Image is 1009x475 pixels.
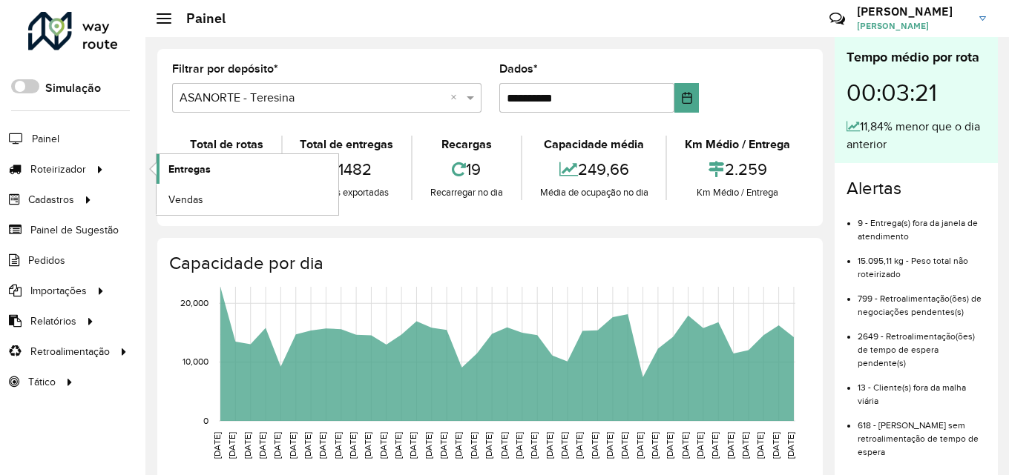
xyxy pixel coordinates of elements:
[544,138,644,150] font: Capacidade média
[529,432,539,459] text: [DATE]
[453,432,463,459] text: [DATE]
[363,432,372,459] text: [DATE]
[424,432,433,459] text: [DATE]
[393,432,403,459] text: [DATE]
[821,3,853,35] a: Contato Rápido
[619,432,629,459] text: [DATE]
[378,432,388,459] text: [DATE]
[514,432,524,459] text: [DATE]
[858,382,966,405] font: 13 - Cliente(s) fora da malha viária
[30,285,87,296] font: Importações
[288,432,298,459] text: [DATE]
[574,432,584,459] text: [DATE]
[484,432,493,459] text: [DATE]
[858,256,968,279] font: 15.095,11 kg - Peso total não roteirizado
[318,432,327,459] text: [DATE]
[180,298,208,308] text: 20,000
[438,432,448,459] text: [DATE]
[172,62,274,75] font: Filtrar por depósito
[157,154,338,184] a: Entregas
[740,432,750,459] text: [DATE]
[847,80,937,105] font: 00:03:21
[635,432,645,459] text: [DATE]
[857,20,929,31] font: [PERSON_NAME]
[203,416,208,425] text: 0
[183,357,208,367] text: 10,000
[771,432,780,459] text: [DATE]
[674,83,699,113] button: Escolha a data
[157,185,338,214] a: Vendas
[559,432,569,459] text: [DATE]
[348,432,358,459] text: [DATE]
[168,194,203,205] font: Vendas
[243,432,252,459] text: [DATE]
[685,138,790,150] font: Km Médio / Entrega
[257,432,267,459] text: [DATE]
[605,432,614,459] text: [DATE]
[227,432,237,459] text: [DATE]
[725,160,767,178] font: 2.259
[858,218,978,241] font: 9 - Entrega(s) fora da janela de atendimento
[441,138,492,150] font: Recargas
[590,432,599,459] text: [DATE]
[168,163,211,175] font: Entregas
[45,82,101,94] font: Simulação
[695,432,705,459] text: [DATE]
[726,432,735,459] text: [DATE]
[665,432,674,459] text: [DATE]
[680,432,690,459] text: [DATE]
[847,120,980,150] font: 11,84% menor que o dia anterior
[30,316,76,327] font: Relatórios
[30,225,119,236] font: Painel de Sugestão
[430,187,503,198] font: Recarregar no dia
[847,50,979,64] font: Tempo médio por rota
[469,432,479,459] text: [DATE]
[303,432,312,459] text: [DATE]
[304,187,389,198] font: Entregas exportadas
[499,432,509,459] text: [DATE]
[540,187,648,198] font: Média de ocupação no dia
[28,194,74,205] font: Cadastros
[212,432,222,459] text: [DATE]
[857,4,953,19] font: [PERSON_NAME]
[847,179,901,198] font: Alertas
[28,255,65,266] font: Pedidos
[858,293,982,316] font: 799 - Retroalimentação(ões) de negociações pendentes(s)
[755,432,765,459] text: [DATE]
[300,138,393,150] font: Total de entregas
[186,10,226,27] font: Painel
[578,160,629,178] font: 249,66
[786,432,795,459] text: [DATE]
[30,346,110,357] font: Retroalimentação
[858,420,979,456] font: 618 - [PERSON_NAME] sem retroalimentação de tempo de espera
[190,138,263,150] font: Total de rotas
[545,432,554,459] text: [DATE]
[697,187,778,198] font: Km Médio / Entrega
[333,432,343,459] text: [DATE]
[28,376,56,388] font: Tático
[650,432,660,459] text: [DATE]
[450,89,463,107] span: Clear all
[338,160,372,178] font: 1482
[169,253,323,273] font: Capacidade por dia
[408,432,418,459] text: [DATE]
[466,160,481,178] font: 19
[499,62,533,75] font: Dados
[710,432,720,459] text: [DATE]
[858,331,975,368] font: 2649 - Retroalimentação(ões) de tempo de espera pendente(s)
[32,133,59,145] font: Painel
[272,432,282,459] text: [DATE]
[30,164,86,175] font: Roteirizador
